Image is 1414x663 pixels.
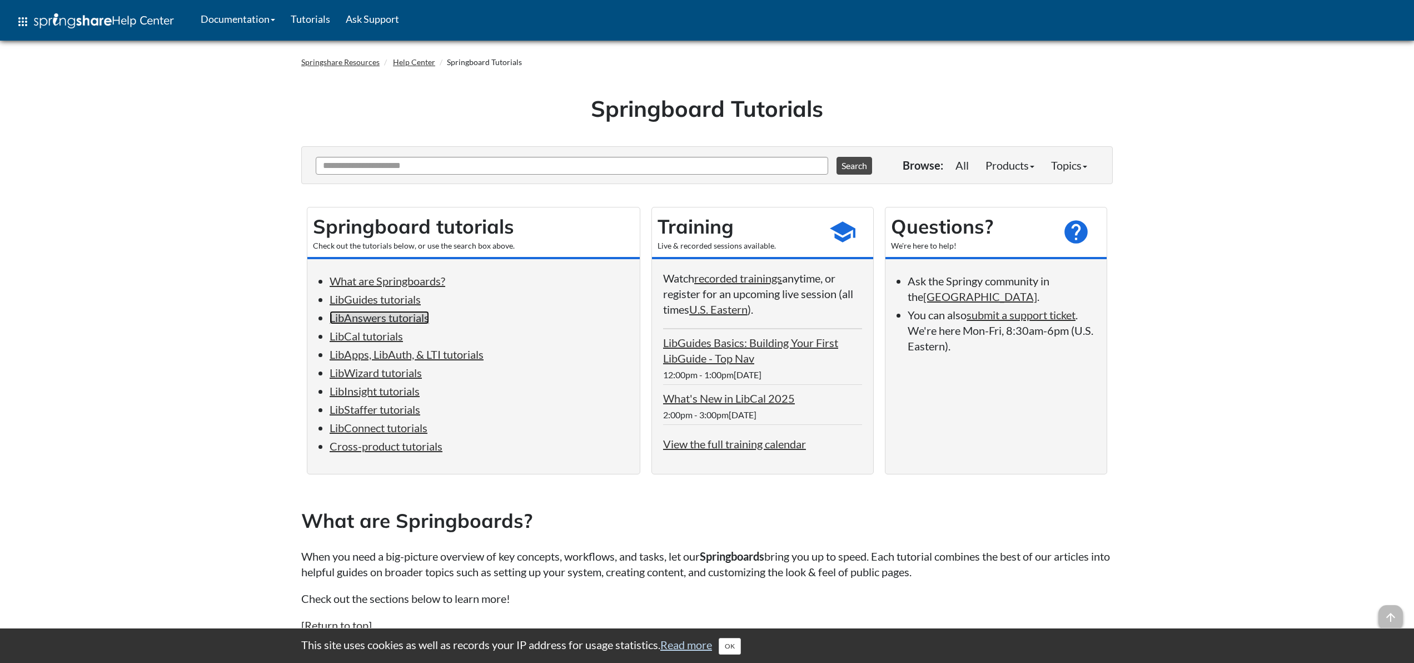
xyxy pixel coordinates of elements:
li: You can also . We're here Mon-Fri, 8:30am-6pm (U.S. Eastern). [908,307,1096,354]
a: LibCal tutorials [330,329,403,343]
h2: Springboard tutorials [313,213,634,240]
span: arrow_upward [1378,605,1403,630]
a: recorded trainings [694,271,782,285]
a: LibGuides Basics: Building Your First LibGuide - Top Nav [663,336,838,365]
a: Tutorials [283,5,338,33]
h1: Springboard Tutorials [310,93,1104,124]
a: Ask Support [338,5,407,33]
a: apps Help Center [8,5,182,38]
strong: Springboards [700,550,764,563]
h2: Training [658,213,818,240]
a: submit a support ticket [967,308,1076,321]
span: 12:00pm - 1:00pm[DATE] [663,369,761,380]
span: apps [16,15,29,28]
a: What are Springboards? [330,274,445,288]
a: Read more [660,638,712,651]
a: LibAnswers tutorials [330,311,429,324]
a: arrow_upward [1378,606,1403,620]
a: Cross-product tutorials [330,439,442,453]
a: LibGuides tutorials [330,293,421,306]
li: Ask the Springy community in the . [908,273,1096,304]
div: We're here to help! [891,240,1051,251]
p: Watch anytime, or register for an upcoming live session (all times ). [663,270,862,317]
li: Springboard Tutorials [437,57,522,68]
a: LibInsight tutorials [330,384,420,398]
a: What's New in LibCal 2025 [663,392,795,405]
p: Check out the sections below to learn more! [301,591,1113,606]
span: help [1062,218,1090,246]
a: View the full training calendar [663,437,806,451]
a: Help Center [393,57,435,67]
button: Close [719,638,741,655]
h2: Questions? [891,213,1051,240]
a: All [947,154,977,176]
a: Return to top [305,619,369,632]
a: Springshare Resources [301,57,380,67]
a: LibApps, LibAuth, & LTI tutorials [330,348,484,361]
img: Springshare [34,13,112,28]
a: LibStaffer tutorials [330,403,420,416]
p: [ ] [301,617,1113,633]
span: 2:00pm - 3:00pm[DATE] [663,409,756,420]
a: U.S. Eastern [689,303,748,316]
a: Documentation [193,5,283,33]
a: [GEOGRAPHIC_DATA] [923,290,1037,303]
span: school [829,218,857,246]
a: Products [977,154,1043,176]
span: Help Center [112,13,174,27]
p: Browse: [903,157,943,173]
p: When you need a big-picture overview of key concepts, workflows, and tasks, let our bring you up ... [301,548,1113,580]
a: LibConnect tutorials [330,421,427,434]
h2: What are Springboards? [301,507,1113,535]
a: Topics [1043,154,1096,176]
div: This site uses cookies as well as records your IP address for usage statistics. [290,637,1124,655]
button: Search [837,157,872,175]
div: Check out the tutorials below, or use the search box above. [313,240,634,251]
div: Live & recorded sessions available. [658,240,818,251]
a: LibWizard tutorials [330,366,422,379]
